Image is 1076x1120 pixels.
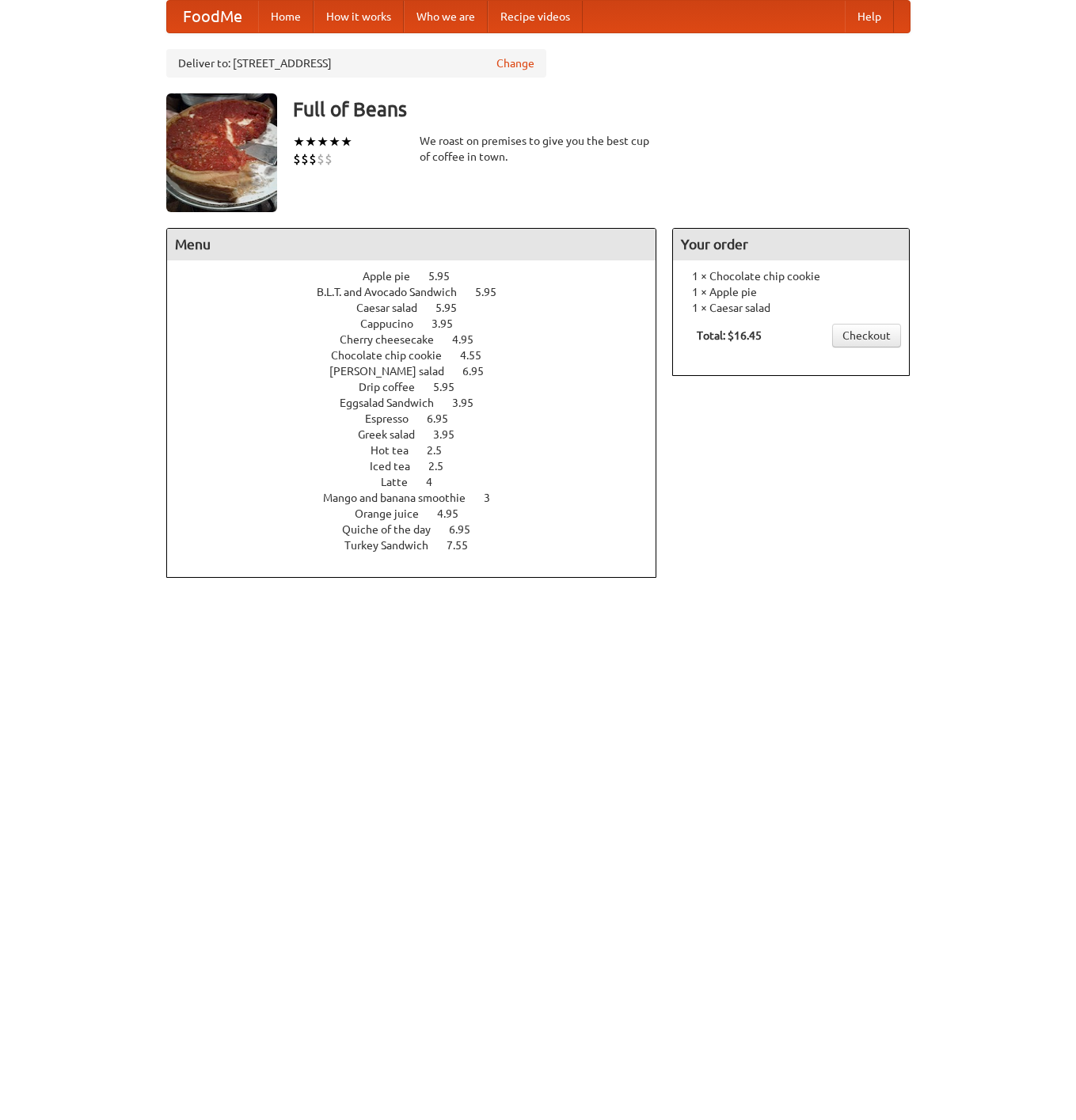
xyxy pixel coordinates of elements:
[317,133,329,150] li: ★
[432,317,469,330] span: 3.95
[342,523,447,536] span: Quiche of the day
[681,268,901,284] li: 1 × Chocolate chip cookie
[381,476,424,488] span: Latte
[301,150,309,168] li: $
[317,286,526,298] a: B.L.T. and Avocado Sandwich 5.95
[358,428,431,441] span: Greek salad
[365,412,477,425] a: Espresso 6.95
[293,150,301,168] li: $
[293,133,305,150] li: ★
[360,317,482,330] a: Cappucino 3.95
[323,492,481,504] span: Mango and banana smoothie
[381,476,462,488] a: Latte 4
[371,444,424,457] span: Hot tea
[496,55,534,71] a: Change
[371,444,471,457] a: Hot tea 2.5
[363,270,426,283] span: Apple pie
[365,412,424,425] span: Espresso
[331,349,458,362] span: Chocolate chip cookie
[488,1,583,32] a: Recipe videos
[340,333,503,346] a: Cherry cheesecake 4.95
[293,93,911,125] h3: Full of Beans
[435,302,473,314] span: 5.95
[475,286,512,298] span: 5.95
[340,397,503,409] a: Eggsalad Sandwich 3.95
[317,150,325,168] li: $
[428,460,459,473] span: 2.5
[427,444,458,457] span: 2.5
[447,539,484,552] span: 7.55
[314,1,404,32] a: How it works
[167,229,656,260] h4: Menu
[433,428,470,441] span: 3.95
[325,150,333,168] li: $
[845,1,894,32] a: Help
[697,329,762,342] b: Total: $16.45
[433,381,470,393] span: 5.95
[356,302,486,314] a: Caesar salad 5.95
[681,300,901,316] li: 1 × Caesar salad
[331,349,511,362] a: Chocolate chip cookie 4.55
[166,93,277,212] img: angular.jpg
[342,523,500,536] a: Quiche of the day 6.95
[428,270,466,283] span: 5.95
[370,460,473,473] a: Iced tea 2.5
[340,333,450,346] span: Cherry cheesecake
[420,133,657,165] div: We roast on premises to give you the best cup of coffee in town.
[359,381,484,393] a: Drip coffee 5.95
[673,229,909,260] h4: Your order
[329,365,460,378] span: [PERSON_NAME] salad
[358,428,484,441] a: Greek salad 3.95
[460,349,497,362] span: 4.55
[359,381,431,393] span: Drip coffee
[329,133,340,150] li: ★
[340,397,450,409] span: Eggsalad Sandwich
[309,150,317,168] li: $
[355,507,488,520] a: Orange juice 4.95
[462,365,500,378] span: 6.95
[370,460,426,473] span: Iced tea
[323,492,519,504] a: Mango and banana smoothie 3
[340,133,352,150] li: ★
[305,133,317,150] li: ★
[355,507,435,520] span: Orange juice
[681,284,901,300] li: 1 × Apple pie
[317,286,473,298] span: B.L.T. and Avocado Sandwich
[484,492,506,504] span: 3
[404,1,488,32] a: Who we are
[449,523,486,536] span: 6.95
[426,476,448,488] span: 4
[437,507,474,520] span: 4.95
[258,1,314,32] a: Home
[452,333,489,346] span: 4.95
[167,1,258,32] a: FoodMe
[329,365,513,378] a: [PERSON_NAME] salad 6.95
[832,324,901,347] a: Checkout
[427,412,464,425] span: 6.95
[344,539,444,552] span: Turkey Sandwich
[452,397,489,409] span: 3.95
[360,317,429,330] span: Cappucino
[356,302,433,314] span: Caesar salad
[166,49,546,78] div: Deliver to: [STREET_ADDRESS]
[344,539,497,552] a: Turkey Sandwich 7.55
[363,270,479,283] a: Apple pie 5.95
